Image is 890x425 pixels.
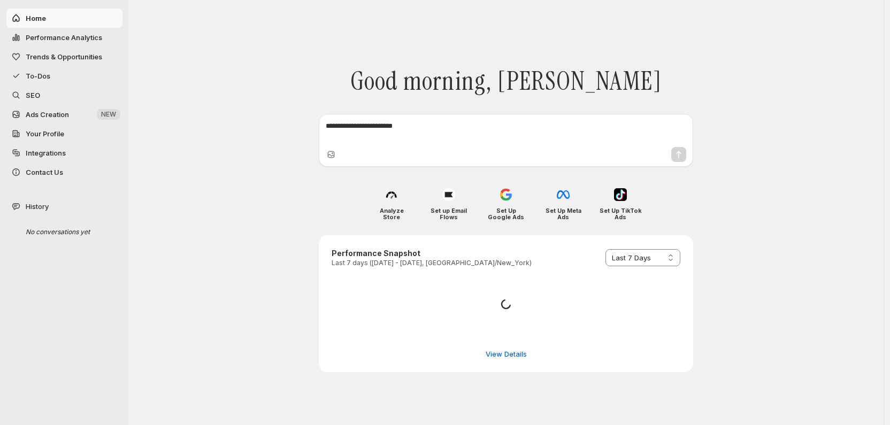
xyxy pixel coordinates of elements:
[26,149,66,157] span: Integrations
[428,207,470,220] h4: Set up Email Flows
[479,345,533,362] button: View detailed performance
[6,105,122,124] button: Ads Creation
[486,349,527,359] span: View Details
[371,207,413,220] h4: Analyze Store
[442,188,455,201] img: Set up Email Flows icon
[557,188,570,201] img: Set Up Meta Ads icon
[26,33,102,42] span: Performance Analytics
[332,248,532,259] h3: Performance Snapshot
[26,110,69,119] span: Ads Creation
[500,188,512,201] img: Set Up Google Ads icon
[6,124,122,143] a: Your Profile
[101,110,116,119] span: NEW
[6,47,122,66] button: Trends & Opportunities
[6,9,122,28] button: Home
[600,207,642,220] h4: Set Up TikTok Ads
[542,207,585,220] h4: Set Up Meta Ads
[26,201,49,212] span: History
[6,28,122,47] button: Performance Analytics
[326,149,336,160] button: Upload image
[6,143,122,163] a: Integrations
[350,66,662,97] span: Good morning, [PERSON_NAME]
[26,91,40,99] span: SEO
[385,188,398,201] img: Analyze Store icon
[26,129,64,138] span: Your Profile
[17,222,119,242] div: No conversations yet
[614,188,627,201] img: Set Up TikTok Ads icon
[6,86,122,105] a: SEO
[332,259,532,267] p: Last 7 days ([DATE] - [DATE], [GEOGRAPHIC_DATA]/New_York)
[6,163,122,182] button: Contact Us
[26,168,63,176] span: Contact Us
[485,207,527,220] h4: Set Up Google Ads
[6,66,122,86] button: To-Dos
[26,52,102,61] span: Trends & Opportunities
[26,14,46,22] span: Home
[26,72,50,80] span: To-Dos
